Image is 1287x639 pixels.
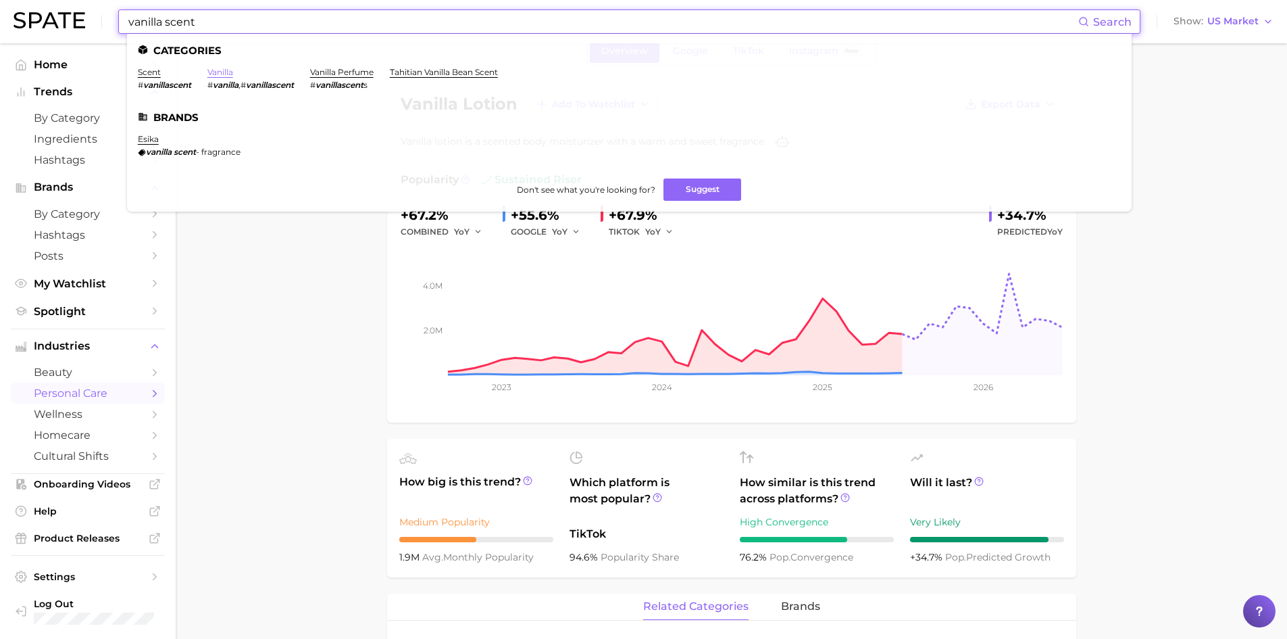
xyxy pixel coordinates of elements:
span: Settings [34,571,142,583]
span: beauty [34,366,142,379]
div: Medium Popularity [399,514,553,530]
span: predicted growth [945,551,1051,563]
span: related categories [643,600,749,613]
span: Spotlight [34,305,142,318]
button: Industries [11,336,165,356]
span: +34.7% [910,551,945,563]
span: - fragrance [196,147,241,157]
span: # [138,80,143,90]
a: cultural shifts [11,446,165,467]
abbr: average [422,551,443,563]
div: +67.9% [609,204,683,226]
div: +67.2% [401,204,492,226]
span: Log Out [34,598,208,610]
span: Show [1174,18,1203,25]
span: 1.9m [399,551,422,563]
span: # [207,80,213,90]
input: Search here for a brand, industry, or ingredient [127,10,1078,33]
li: Brands [138,112,1121,123]
span: Hashtags [34,153,142,166]
em: vanilla [213,80,238,90]
em: scent [174,147,196,157]
li: Categories [138,45,1121,56]
button: ShowUS Market [1170,13,1277,30]
span: Trends [34,86,142,98]
span: 76.2% [740,551,769,563]
button: Trends [11,82,165,102]
span: 94.6% [570,551,601,563]
span: # [241,80,246,90]
a: by Category [11,108,165,128]
div: +34.7% [997,204,1063,226]
span: Which platform is most popular? [570,475,724,519]
button: YoY [645,224,674,240]
span: How similar is this trend across platforms? [740,475,894,507]
span: Ingredients [34,133,142,145]
a: beauty [11,362,165,383]
span: YoY [552,226,567,237]
span: popularity share [601,551,679,563]
span: by Category [34,208,142,220]
a: by Category [11,204,165,224]
div: Very Likely [910,514,1064,530]
span: YoY [645,226,661,237]
tspan: 2025 [813,382,832,392]
a: Log out. Currently logged in with e-mail michelle.ng@mavbeautybrands.com. [11,594,165,629]
div: 7 / 10 [740,537,894,542]
a: personal care [11,383,165,404]
button: YoY [552,224,581,240]
a: Ingredients [11,128,165,149]
span: How big is this trend? [399,474,553,507]
div: High Convergence [740,514,894,530]
a: wellness [11,404,165,425]
span: Will it last? [910,475,1064,507]
em: vanillascent [316,80,363,90]
a: vanilla perfume [310,67,374,77]
button: YoY [454,224,483,240]
a: Home [11,54,165,75]
a: esika [138,134,159,144]
span: cultural shifts [34,450,142,463]
a: Hashtags [11,224,165,245]
span: Home [34,58,142,71]
span: by Category [34,112,142,124]
em: vanilla [146,147,172,157]
a: Posts [11,245,165,266]
a: My Watchlist [11,273,165,294]
span: # [310,80,316,90]
a: homecare [11,425,165,446]
tspan: 2024 [651,382,672,392]
abbr: popularity index [945,551,966,563]
a: Settings [11,567,165,587]
span: personal care [34,387,142,400]
span: s [363,80,368,90]
div: 5 / 10 [399,537,553,542]
span: Don't see what you're looking for? [517,185,655,195]
span: Predicted [997,224,1063,240]
span: convergence [769,551,853,563]
em: vanillascent [246,80,294,90]
span: Hashtags [34,229,142,241]
span: brands [781,600,820,613]
span: YoY [454,226,470,237]
a: Onboarding Videos [11,474,165,494]
span: monthly popularity [422,551,534,563]
a: scent [138,67,161,77]
div: +55.6% [511,204,590,226]
a: Hashtags [11,149,165,170]
span: Brands [34,181,142,193]
button: Brands [11,177,165,197]
a: Spotlight [11,301,165,322]
em: vanillascent [143,80,191,90]
tspan: 2023 [491,382,511,392]
span: YoY [1047,227,1063,237]
a: Help [11,501,165,521]
span: TikTok [570,526,724,542]
a: Product Releases [11,528,165,548]
button: Suggest [663,179,741,201]
div: , [207,80,294,90]
span: Product Releases [34,532,142,544]
span: Search [1093,16,1132,28]
span: My Watchlist [34,277,142,290]
span: Help [34,505,142,517]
